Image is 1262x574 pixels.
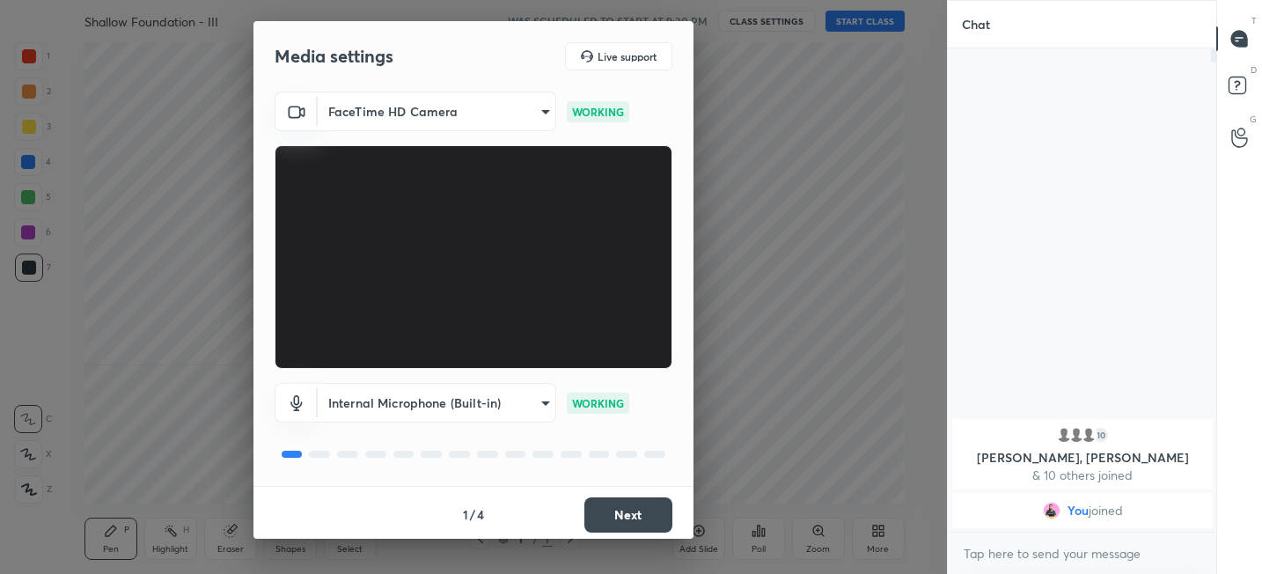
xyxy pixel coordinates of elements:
div: FaceTime HD Camera [318,92,556,131]
div: grid [948,416,1217,532]
p: WORKING [572,104,624,120]
span: You [1067,504,1088,518]
img: 69adbf50439047a0b88312e6155420e1.jpg [1042,502,1060,519]
div: FaceTime HD Camera [318,383,556,423]
img: default.png [1068,426,1085,444]
p: Chat [948,1,1004,48]
p: WORKING [572,395,624,411]
h4: 1 [463,505,468,524]
h5: Live support [598,51,657,62]
div: 10 [1092,426,1110,444]
img: default.png [1055,426,1073,444]
h4: / [470,505,475,524]
h2: Media settings [275,45,393,68]
button: Next [584,497,672,533]
img: default.png [1080,426,1097,444]
h4: 4 [477,505,484,524]
p: D [1251,63,1257,77]
p: [PERSON_NAME], [PERSON_NAME] [963,451,1202,465]
span: joined [1088,504,1122,518]
p: & 10 others joined [963,468,1202,482]
p: G [1250,113,1257,126]
p: T [1251,14,1257,27]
